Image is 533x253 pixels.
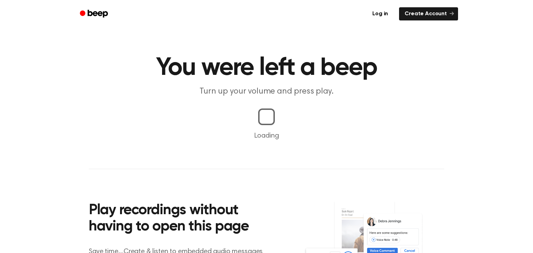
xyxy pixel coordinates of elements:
[399,7,458,20] a: Create Account
[365,6,395,22] a: Log in
[8,131,525,141] p: Loading
[89,55,444,80] h1: You were left a beep
[89,202,276,235] h2: Play recordings without having to open this page
[75,7,114,21] a: Beep
[133,86,400,97] p: Turn up your volume and press play.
